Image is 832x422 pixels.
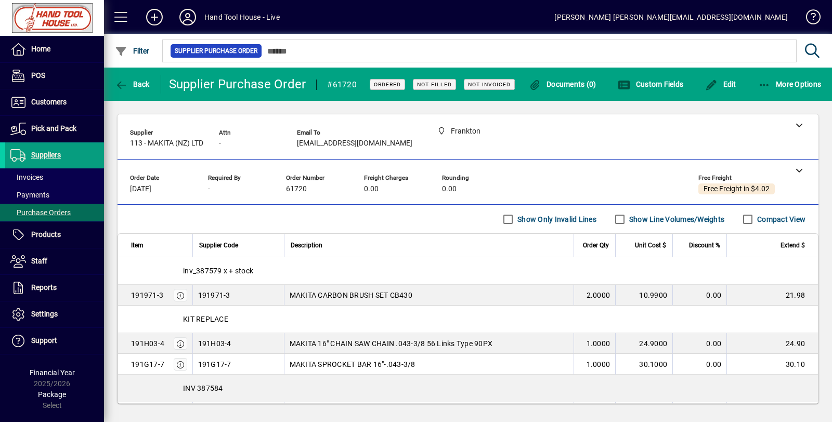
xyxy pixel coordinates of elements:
[10,191,49,199] span: Payments
[118,306,818,333] div: KIT REPLACE
[169,76,306,93] div: Supplier Purchase Order
[31,257,47,265] span: Staff
[574,285,615,306] td: 2.0000
[442,185,457,193] span: 0.00
[374,81,401,88] span: Ordered
[38,390,66,399] span: Package
[704,185,770,193] span: Free Freight in $4.02
[10,173,43,181] span: Invoices
[31,151,61,159] span: Suppliers
[130,139,203,148] span: 113 - MAKITA (NZ) LTD
[31,283,57,292] span: Reports
[290,290,412,300] span: MAKITA CARBON BRUSH SET CB430
[104,75,161,94] app-page-header-button: Back
[192,354,284,375] td: 191G17-7
[526,75,599,94] button: Documents (0)
[468,81,511,88] span: Not Invoiced
[756,75,824,94] button: More Options
[529,80,596,88] span: Documents (0)
[758,80,822,88] span: More Options
[672,354,726,375] td: 0.00
[5,89,104,115] a: Customers
[672,285,726,306] td: 0.00
[199,240,238,251] span: Supplier Code
[31,124,76,133] span: Pick and Pack
[130,185,151,193] span: [DATE]
[574,333,615,354] td: 1.0000
[755,214,805,225] label: Compact View
[138,8,171,27] button: Add
[131,290,163,300] div: 191971-3
[5,222,104,248] a: Products
[554,9,788,25] div: [PERSON_NAME] [PERSON_NAME][EMAIL_ADDRESS][DOMAIN_NAME]
[5,168,104,186] a: Invoices
[286,185,307,193] span: 61720
[689,240,720,251] span: Discount %
[583,240,609,251] span: Order Qty
[192,285,284,306] td: 191971-3
[615,333,672,354] td: 24.9000
[31,310,58,318] span: Settings
[726,333,818,354] td: 24.90
[219,139,221,148] span: -
[781,240,805,251] span: Extend $
[290,338,493,349] span: MAKITA 16" CHAIN SAW CHAIN .043-3/8 56 Links Type 90PX
[31,336,57,345] span: Support
[798,2,819,36] a: Knowledge Base
[726,354,818,375] td: 30.10
[364,185,379,193] span: 0.00
[618,80,683,88] span: Custom Fields
[290,359,415,370] span: MAKITA SPROCKET BAR 16"-.043-3/8
[291,240,322,251] span: Description
[31,45,50,53] span: Home
[672,333,726,354] td: 0.00
[131,338,164,349] div: 191H03-4
[171,8,204,27] button: Profile
[175,46,257,56] span: Supplier Purchase Order
[115,47,150,55] span: Filter
[204,9,280,25] div: Hand Tool House - Live
[5,36,104,62] a: Home
[515,214,596,225] label: Show Only Invalid Lines
[10,208,71,217] span: Purchase Orders
[118,257,818,284] div: inv_387579 x + stock
[615,75,686,94] button: Custom Fields
[5,248,104,274] a: Staff
[615,354,672,375] td: 30.1000
[5,116,104,142] a: Pick and Pack
[615,285,672,306] td: 10.9900
[118,375,818,402] div: INV 387584
[31,71,45,80] span: POS
[5,301,104,327] a: Settings
[5,186,104,204] a: Payments
[574,354,615,375] td: 1.0000
[297,139,412,148] span: [EMAIL_ADDRESS][DOMAIN_NAME]
[192,333,284,354] td: 191H03-4
[131,359,164,370] div: 191G17-7
[726,285,818,306] td: 21.98
[30,368,75,377] span: Financial Year
[31,98,67,106] span: Customers
[327,76,357,93] div: #61720
[208,185,210,193] span: -
[112,42,152,60] button: Filter
[5,63,104,89] a: POS
[31,230,61,239] span: Products
[131,240,144,251] span: Item
[5,204,104,221] a: Purchase Orders
[5,328,104,354] a: Support
[5,275,104,301] a: Reports
[115,80,150,88] span: Back
[627,214,724,225] label: Show Line Volumes/Weights
[703,75,739,94] button: Edit
[705,80,736,88] span: Edit
[417,81,452,88] span: Not Filled
[635,240,666,251] span: Unit Cost $
[112,75,152,94] button: Back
